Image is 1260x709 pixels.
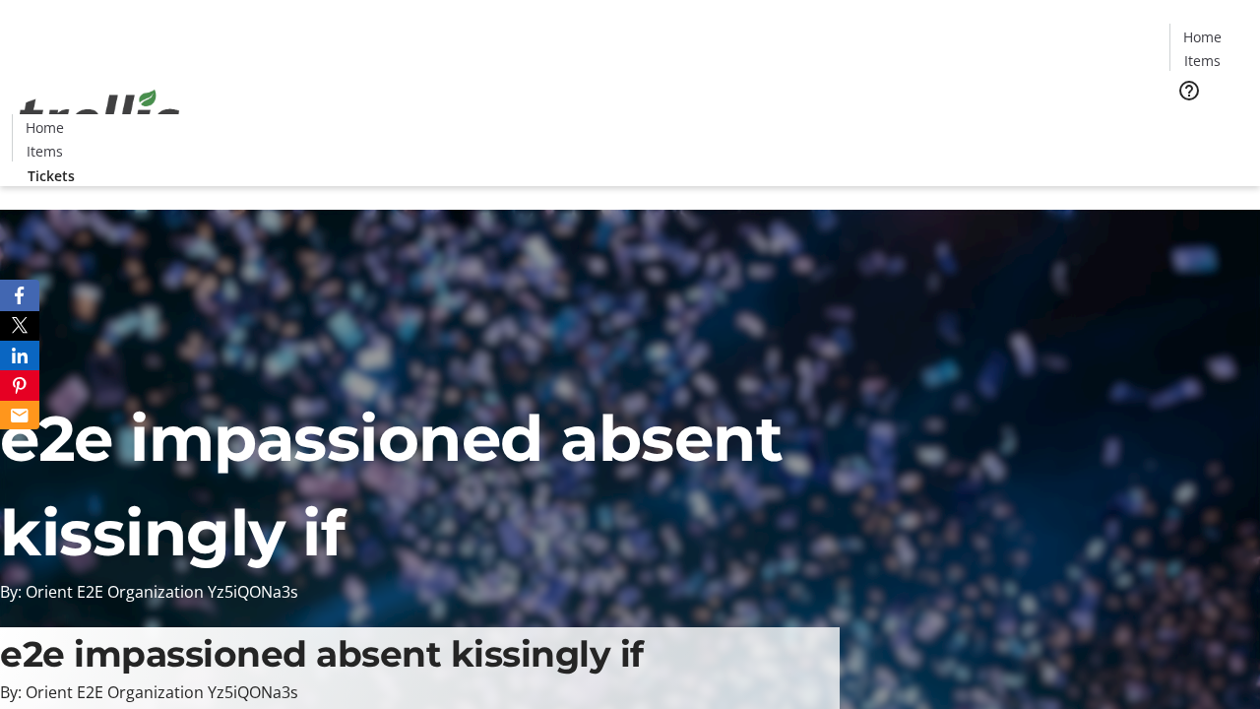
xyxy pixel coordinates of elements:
a: Home [1170,27,1233,47]
span: Tickets [28,165,75,186]
a: Home [13,117,76,138]
img: Orient E2E Organization Yz5iQONa3s's Logo [12,68,187,166]
button: Help [1169,71,1209,110]
a: Items [13,141,76,161]
span: Home [26,117,64,138]
a: Items [1170,50,1233,71]
span: Home [1183,27,1222,47]
span: Items [1184,50,1221,71]
span: Tickets [1185,114,1232,135]
a: Tickets [12,165,91,186]
span: Items [27,141,63,161]
a: Tickets [1169,114,1248,135]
